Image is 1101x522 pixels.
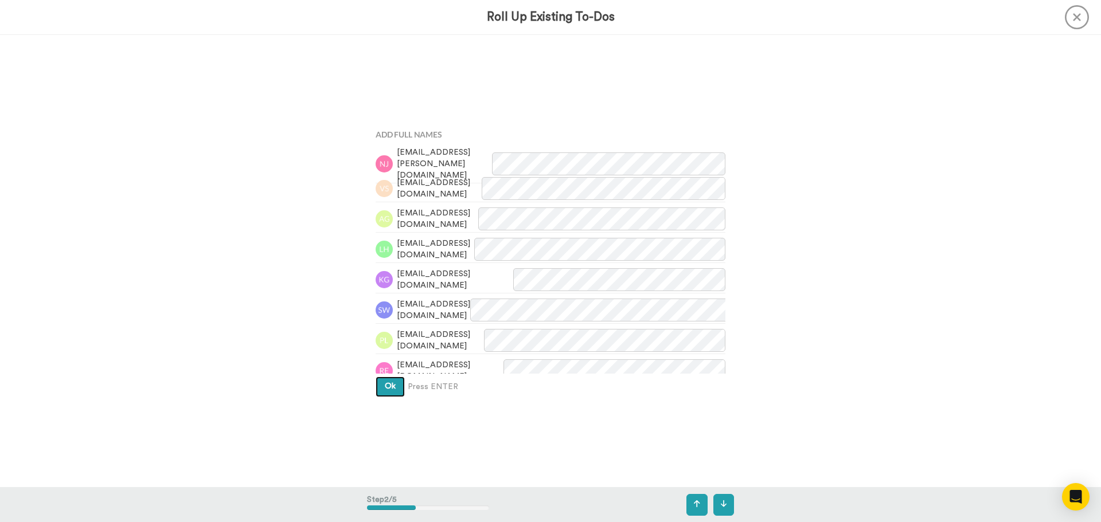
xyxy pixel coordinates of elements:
[397,329,484,352] span: [EMAIL_ADDRESS][DOMAIN_NAME]
[397,238,474,261] span: [EMAIL_ADDRESS][DOMAIN_NAME]
[397,359,503,382] span: [EMAIL_ADDRESS][DOMAIN_NAME]
[376,362,393,379] img: re.png
[487,10,615,23] h3: Roll Up Existing To-Dos
[397,177,482,200] span: [EMAIL_ADDRESS][DOMAIN_NAME]
[397,207,478,230] span: [EMAIL_ADDRESS][DOMAIN_NAME]
[376,271,393,288] img: kg.png
[367,488,489,521] div: Step 2 / 5
[376,180,393,197] img: vs.png
[397,268,513,291] span: [EMAIL_ADDRESS][DOMAIN_NAME]
[397,147,492,181] span: [EMAIL_ADDRESS][PERSON_NAME][DOMAIN_NAME]
[376,130,725,139] h4: Add Full Names
[408,381,458,393] span: Press ENTER
[376,376,405,397] button: Ok
[376,332,393,349] img: pl.png
[376,301,393,319] img: sw.png
[1062,483,1090,511] div: Open Intercom Messenger
[385,382,396,390] span: Ok
[376,241,393,258] img: lh.png
[376,210,393,227] img: ag.png
[397,299,470,321] span: [EMAIL_ADDRESS][DOMAIN_NAME]
[376,155,393,172] img: nj.png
